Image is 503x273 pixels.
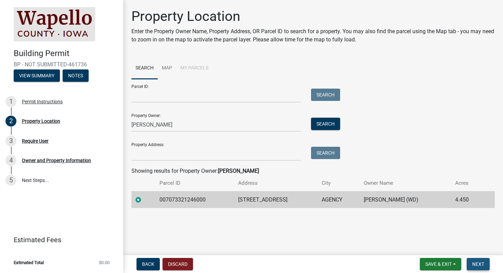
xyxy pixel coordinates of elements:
[63,73,89,79] wm-modal-confirm: Notes
[5,135,16,146] div: 3
[99,260,109,265] span: $0.00
[163,258,193,270] button: Discard
[5,233,112,247] a: Estimated Fees
[218,168,259,174] strong: [PERSON_NAME]
[142,261,154,267] span: Back
[467,258,490,270] button: Next
[451,191,483,208] td: 4.450
[5,116,16,127] div: 2
[318,191,360,208] td: AGENCY
[234,191,318,208] td: [STREET_ADDRESS]
[14,69,60,82] button: View Summary
[158,57,176,79] a: Map
[5,175,16,186] div: 5
[63,69,89,82] button: Notes
[14,73,60,79] wm-modal-confirm: Summary
[22,158,91,163] div: Owner and Property Information
[420,258,461,270] button: Save & Exit
[14,49,118,58] h4: Building Permit
[137,258,160,270] button: Back
[22,139,49,143] div: Require User
[22,99,63,104] div: Permit Instructions
[5,155,16,166] div: 4
[5,96,16,107] div: 1
[14,61,109,68] span: BP - NOT SUBMITTED-461736
[311,89,340,101] button: Search
[360,191,451,208] td: [PERSON_NAME] (WD)
[318,175,360,191] th: City
[472,261,484,267] span: Next
[311,118,340,130] button: Search
[360,175,451,191] th: Owner Name
[131,27,495,44] p: Enter the Property Owner Name, Property Address, OR Parcel ID to search for a property. You may a...
[131,57,158,79] a: Search
[155,191,234,208] td: 007073321246000
[131,8,495,25] h1: Property Location
[14,7,95,41] img: Wapello County, Iowa
[451,175,483,191] th: Acres
[234,175,318,191] th: Address
[14,260,44,265] span: Estimated Total
[22,119,60,123] div: Property Location
[311,147,340,159] button: Search
[131,167,495,175] div: Showing results for Property Owner:
[155,175,234,191] th: Parcel ID
[425,261,452,267] span: Save & Exit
